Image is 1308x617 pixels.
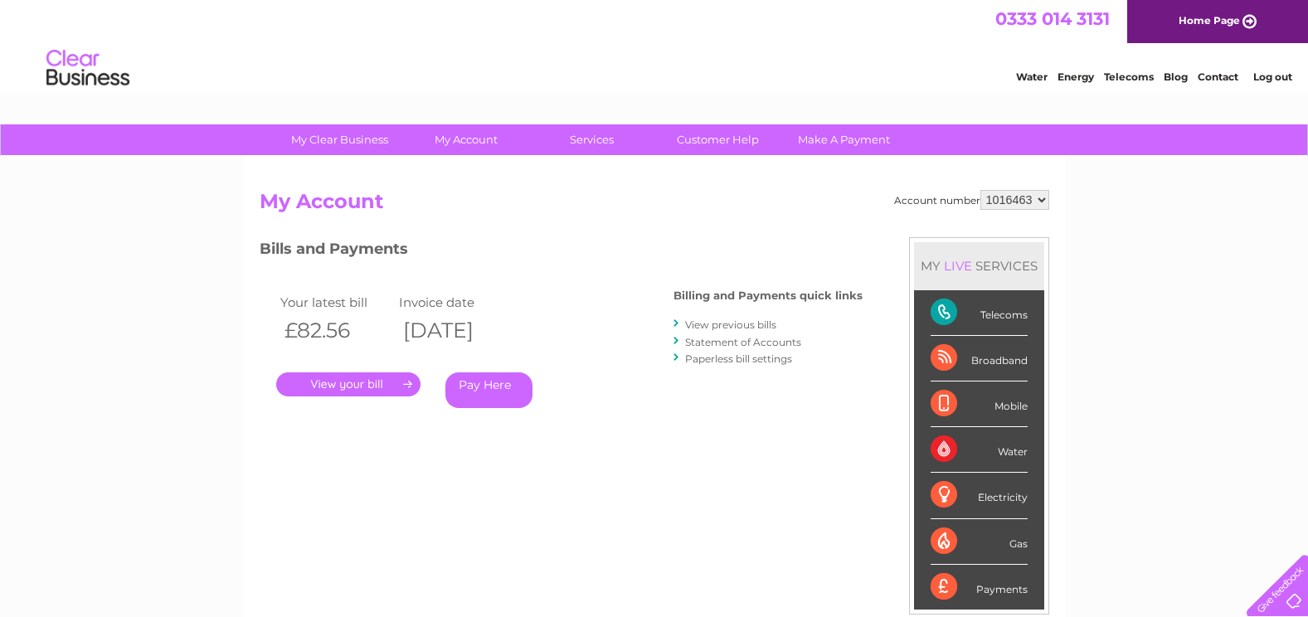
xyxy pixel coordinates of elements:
a: Paperless bill settings [685,352,792,365]
h2: My Account [260,190,1049,221]
a: 0333 014 3131 [995,8,1110,29]
h3: Bills and Payments [260,237,863,266]
div: Payments [931,565,1028,610]
div: Account number [894,190,1049,210]
td: Your latest bill [276,291,396,313]
a: Statement of Accounts [685,336,801,348]
div: LIVE [941,258,975,274]
div: MY SERVICES [914,242,1044,289]
a: Blog [1164,70,1188,83]
a: Water [1016,70,1048,83]
a: Log out [1253,70,1292,83]
a: Services [523,124,660,155]
a: Customer Help [649,124,786,155]
div: Water [931,427,1028,473]
div: Broadband [931,336,1028,381]
th: £82.56 [276,313,396,347]
div: Telecoms [931,290,1028,336]
div: Gas [931,519,1028,565]
td: Invoice date [395,291,514,313]
a: Make A Payment [776,124,912,155]
div: Electricity [931,473,1028,518]
img: logo.png [46,43,130,94]
div: Mobile [931,381,1028,427]
a: Pay Here [445,372,532,408]
a: My Account [397,124,534,155]
div: Clear Business is a trading name of Verastar Limited (registered in [GEOGRAPHIC_DATA] No. 3667643... [263,9,1047,80]
h4: Billing and Payments quick links [673,289,863,302]
a: View previous bills [685,318,776,331]
th: [DATE] [395,313,514,347]
a: Contact [1198,70,1238,83]
a: Energy [1058,70,1094,83]
a: . [276,372,421,396]
a: Telecoms [1104,70,1154,83]
a: My Clear Business [271,124,408,155]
